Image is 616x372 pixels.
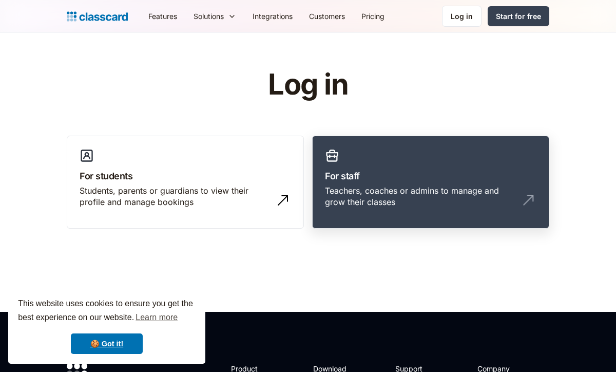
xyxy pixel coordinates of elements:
[80,185,271,208] div: Students, parents or guardians to view their profile and manage bookings
[140,5,185,28] a: Features
[496,11,541,22] div: Start for free
[312,136,549,229] a: For staffTeachers, coaches or admins to manage and grow their classes
[185,5,244,28] div: Solutions
[451,11,473,22] div: Log in
[18,297,196,325] span: This website uses cookies to ensure you get the best experience on our website.
[80,169,291,183] h3: For students
[301,5,353,28] a: Customers
[442,6,482,27] a: Log in
[325,185,516,208] div: Teachers, coaches or admins to manage and grow their classes
[134,310,179,325] a: learn more about cookies
[67,136,304,229] a: For studentsStudents, parents or guardians to view their profile and manage bookings
[244,5,301,28] a: Integrations
[8,288,205,364] div: cookieconsent
[488,6,549,26] a: Start for free
[67,9,128,24] a: home
[353,5,393,28] a: Pricing
[145,69,471,101] h1: Log in
[325,169,536,183] h3: For staff
[71,333,143,354] a: dismiss cookie message
[194,11,224,22] div: Solutions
